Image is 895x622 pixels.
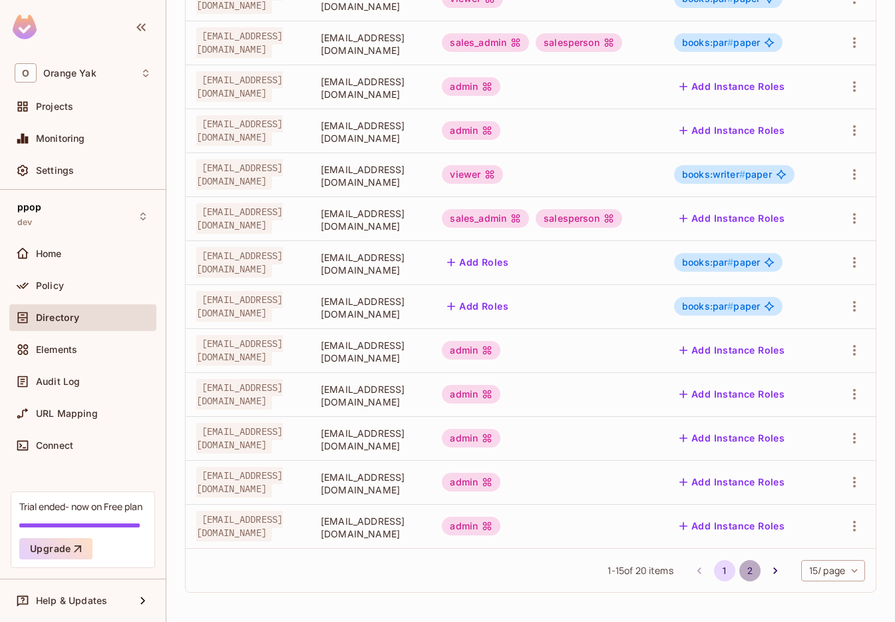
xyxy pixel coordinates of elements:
[196,203,283,234] span: [EMAIL_ADDRESS][DOMAIN_NAME]
[321,31,421,57] span: [EMAIL_ADDRESS][DOMAIN_NAME]
[196,291,283,322] span: [EMAIL_ADDRESS][DOMAIN_NAME]
[674,120,790,141] button: Add Instance Roles
[674,76,790,97] button: Add Instance Roles
[321,207,421,232] span: [EMAIL_ADDRESS][DOMAIN_NAME]
[682,257,760,268] span: paper
[714,560,735,581] button: page 1
[442,517,500,535] div: admin
[536,33,622,52] div: salesperson
[321,515,421,540] span: [EMAIL_ADDRESS][DOMAIN_NAME]
[36,312,79,323] span: Directory
[196,335,283,366] span: [EMAIL_ADDRESS][DOMAIN_NAME]
[682,169,772,180] span: paper
[321,75,421,101] span: [EMAIL_ADDRESS][DOMAIN_NAME]
[765,560,786,581] button: Go to next page
[196,71,283,102] span: [EMAIL_ADDRESS][DOMAIN_NAME]
[321,119,421,145] span: [EMAIL_ADDRESS][DOMAIN_NAME]
[321,295,421,320] span: [EMAIL_ADDRESS][DOMAIN_NAME]
[608,563,673,578] span: 1 - 15 of 20 items
[321,383,421,408] span: [EMAIL_ADDRESS][DOMAIN_NAME]
[727,256,733,268] span: #
[36,408,98,419] span: URL Mapping
[321,339,421,364] span: [EMAIL_ADDRESS][DOMAIN_NAME]
[674,471,790,493] button: Add Instance Roles
[674,340,790,361] button: Add Instance Roles
[321,427,421,452] span: [EMAIL_ADDRESS][DOMAIN_NAME]
[682,168,745,180] span: books:writer
[682,37,734,48] span: books:par
[727,300,733,312] span: #
[321,251,421,276] span: [EMAIL_ADDRESS][DOMAIN_NAME]
[19,500,142,513] div: Trial ended- now on Free plan
[15,63,37,83] span: O
[727,37,733,48] span: #
[442,165,503,184] div: viewer
[442,473,500,491] div: admin
[739,560,761,581] button: Go to page 2
[682,300,734,312] span: books:par
[442,252,514,273] button: Add Roles
[321,471,421,496] span: [EMAIL_ADDRESS][DOMAIN_NAME]
[19,538,92,559] button: Upgrade
[36,165,74,176] span: Settings
[196,159,283,190] span: [EMAIL_ADDRESS][DOMAIN_NAME]
[196,27,283,58] span: [EMAIL_ADDRESS][DOMAIN_NAME]
[442,121,500,140] div: admin
[674,384,790,405] button: Add Instance Roles
[196,115,283,146] span: [EMAIL_ADDRESS][DOMAIN_NAME]
[36,376,80,387] span: Audit Log
[442,296,514,317] button: Add Roles
[36,595,107,606] span: Help & Updates
[321,163,421,188] span: [EMAIL_ADDRESS][DOMAIN_NAME]
[36,248,62,259] span: Home
[687,560,788,581] nav: pagination navigation
[17,217,32,228] span: dev
[17,202,42,212] span: ppop
[674,208,790,229] button: Add Instance Roles
[674,515,790,537] button: Add Instance Roles
[36,280,64,291] span: Policy
[36,101,73,112] span: Projects
[442,209,529,228] div: sales_admin
[442,33,529,52] div: sales_admin
[196,511,283,541] span: [EMAIL_ADDRESS][DOMAIN_NAME]
[36,344,77,355] span: Elements
[682,37,760,48] span: paper
[442,385,500,404] div: admin
[196,379,283,410] span: [EMAIL_ADDRESS][DOMAIN_NAME]
[682,256,734,268] span: books:par
[801,560,865,581] div: 15 / page
[442,429,500,448] div: admin
[43,68,96,79] span: Workspace: Orange Yak
[442,341,500,360] div: admin
[196,467,283,497] span: [EMAIL_ADDRESS][DOMAIN_NAME]
[36,440,73,451] span: Connect
[13,15,37,39] img: SReyMgAAAABJRU5ErkJggg==
[739,168,745,180] span: #
[536,209,622,228] div: salesperson
[36,133,85,144] span: Monitoring
[196,247,283,278] span: [EMAIL_ADDRESS][DOMAIN_NAME]
[196,423,283,454] span: [EMAIL_ADDRESS][DOMAIN_NAME]
[682,301,760,312] span: paper
[442,77,500,96] div: admin
[674,428,790,449] button: Add Instance Roles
